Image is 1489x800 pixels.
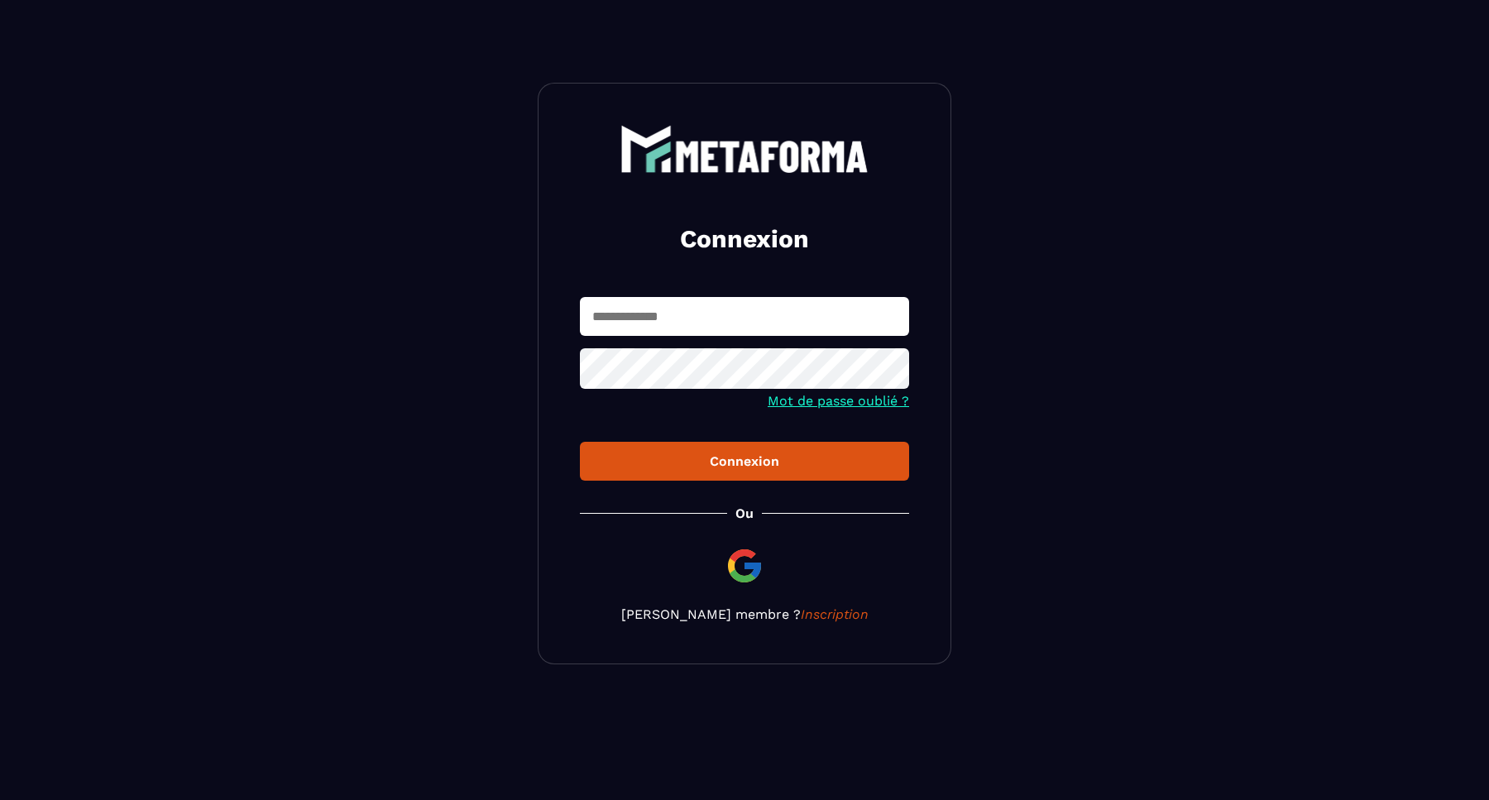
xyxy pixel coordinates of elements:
[580,606,909,622] p: [PERSON_NAME] membre ?
[600,223,889,256] h2: Connexion
[801,606,869,622] a: Inscription
[580,125,909,173] a: logo
[735,505,754,521] p: Ou
[593,453,896,469] div: Connexion
[725,546,764,586] img: google
[768,393,909,409] a: Mot de passe oublié ?
[580,442,909,481] button: Connexion
[620,125,869,173] img: logo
